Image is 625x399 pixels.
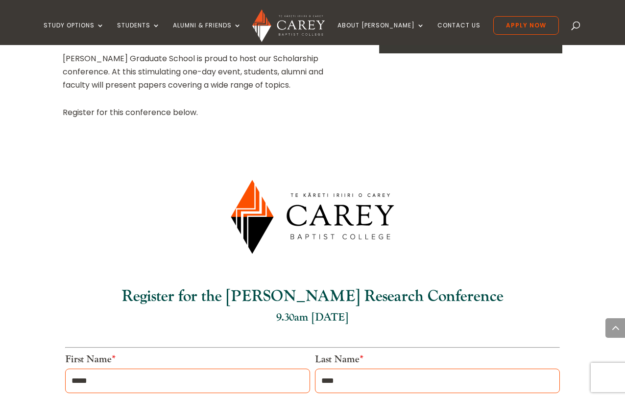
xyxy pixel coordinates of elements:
a: Students [117,22,160,45]
a: Apply Now [493,16,559,35]
p: [PERSON_NAME] Graduate School is proud to host our Scholarship conference. At this stimulating on... [63,52,352,92]
p: Register for this conference below. [63,106,352,119]
a: Study Options [44,22,104,45]
img: Carey-Baptist-College-Logo_Landscape_transparent.png [215,164,411,270]
a: Alumni & Friends [173,22,241,45]
label: First Name [65,353,116,366]
a: Contact Us [437,22,481,45]
label: Last Name [315,353,363,366]
font: 9.30am [DATE] [276,310,348,324]
b: Register for the [PERSON_NAME] Research Conference [121,286,504,306]
a: About [PERSON_NAME] [337,22,425,45]
img: Carey Baptist College [252,9,324,42]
